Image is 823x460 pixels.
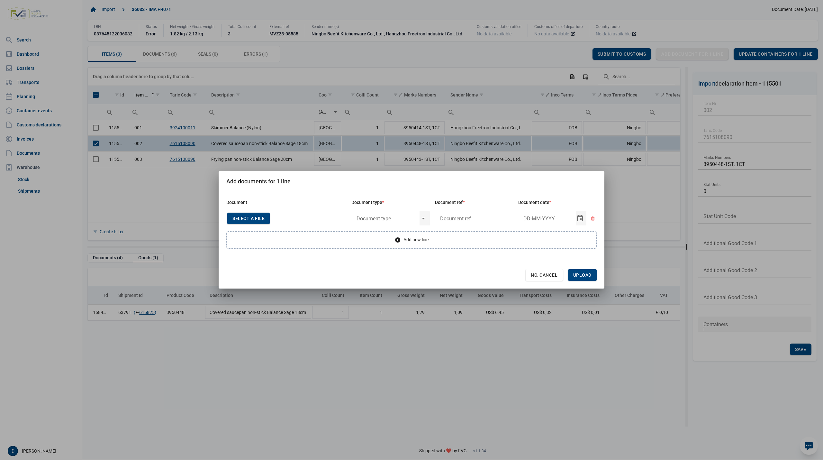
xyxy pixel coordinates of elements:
[435,211,513,226] input: Document ref
[518,211,576,226] input: Document date
[351,211,420,226] input: Document type
[573,272,592,278] span: Upload
[226,200,346,206] div: Document
[227,213,270,224] div: Select a file
[420,211,427,226] div: Select
[531,272,558,278] span: No, Cancel
[226,231,597,249] div: Add new line
[351,200,430,206] div: Document type
[568,269,597,281] div: Upload
[518,200,597,206] div: Document date
[526,269,563,281] div: No, Cancel
[576,211,584,226] div: Select
[232,216,265,221] span: Select a file
[435,200,513,206] div: Document ref
[226,178,291,185] div: Add documents for 1 line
